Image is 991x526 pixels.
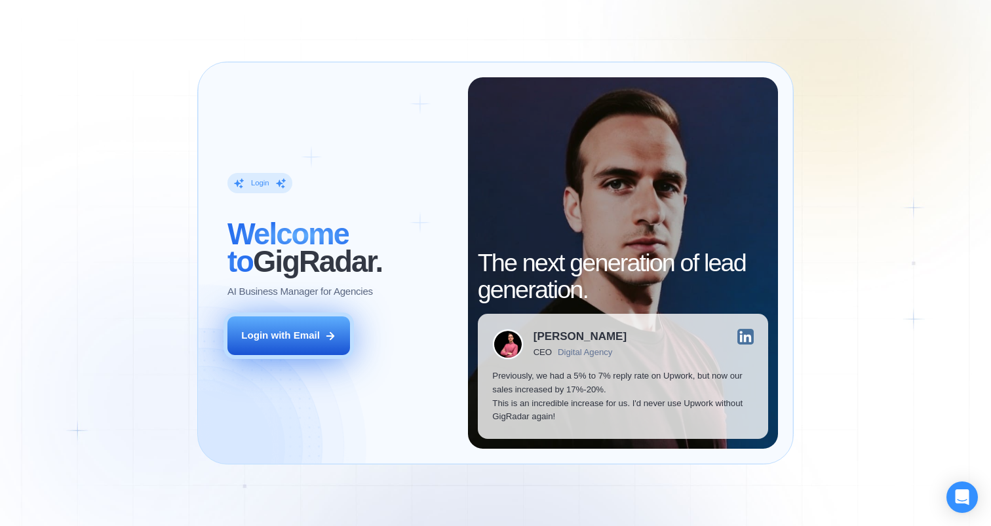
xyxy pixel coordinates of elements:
[946,481,978,513] div: Open Intercom Messenger
[492,369,753,424] p: Previously, we had a 5% to 7% reply rate on Upwork, but now our sales increased by 17%-20%. This ...
[227,316,350,355] button: Login with Email
[227,217,349,278] span: Welcome to
[241,329,320,343] div: Login with Email
[478,250,769,304] h2: The next generation of lead generation.
[227,285,373,299] p: AI Business Manager for Agencies
[534,331,627,342] div: [PERSON_NAME]
[558,347,612,357] div: Digital Agency
[534,347,552,357] div: CEO
[227,221,453,275] h2: ‍ GigRadar.
[251,178,269,188] div: Login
